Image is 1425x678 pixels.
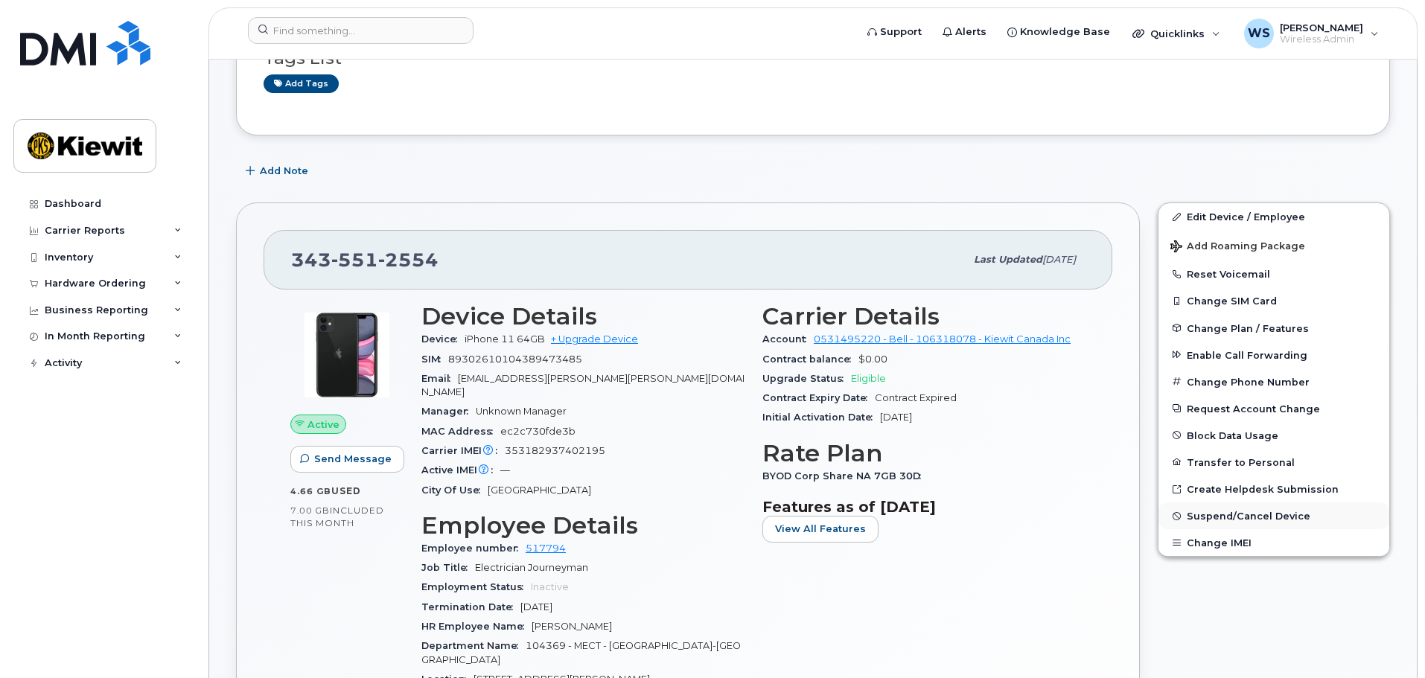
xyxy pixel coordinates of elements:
[974,254,1042,265] span: Last updated
[236,158,321,185] button: Add Note
[421,581,531,592] span: Employment Status
[421,303,745,330] h3: Device Details
[1158,203,1389,230] a: Edit Device / Employee
[378,249,439,271] span: 2554
[858,354,887,365] span: $0.00
[314,452,392,466] span: Send Message
[1187,349,1307,360] span: Enable Call Forwarding
[476,406,567,417] span: Unknown Manager
[500,464,510,476] span: —
[1280,33,1363,45] span: Wireless Admin
[775,522,866,536] span: View All Features
[1248,25,1270,42] span: WS
[997,17,1120,47] a: Knowledge Base
[1150,28,1205,39] span: Quicklinks
[331,249,378,271] span: 551
[500,426,576,437] span: ec2c730fde3b
[880,25,922,39] span: Support
[762,333,814,345] span: Account
[814,333,1071,345] a: 0531495220 - Bell - 106318078 - Kiewit Canada Inc
[762,516,879,543] button: View All Features
[421,512,745,539] h3: Employee Details
[448,354,582,365] span: 89302610104389473485
[290,446,404,473] button: Send Message
[526,543,566,554] a: 517794
[264,49,1362,68] h3: Tags List
[421,373,745,397] span: [EMAIL_ADDRESS][PERSON_NAME][PERSON_NAME][DOMAIN_NAME]
[1158,260,1389,287] button: Reset Voicemail
[1158,230,1389,260] button: Add Roaming Package
[1158,422,1389,449] button: Block Data Usage
[762,498,1086,516] h3: Features as of [DATE]
[488,484,591,496] span: [GEOGRAPHIC_DATA]
[880,412,912,423] span: [DATE]
[531,581,569,592] span: Inactive
[290,486,331,496] span: 4.66 GB
[421,640,526,651] span: Department Name
[532,621,612,632] span: [PERSON_NAME]
[505,445,605,456] span: 353182937402195
[1280,22,1363,33] span: [PERSON_NAME]
[1158,368,1389,395] button: Change Phone Number
[762,440,1086,467] h3: Rate Plan
[851,373,886,384] span: Eligible
[1158,342,1389,368] button: Enable Call Forwarding
[307,418,339,432] span: Active
[1187,322,1309,333] span: Change Plan / Features
[1360,613,1414,667] iframe: Messenger Launcher
[475,562,588,573] span: Electrician Journeyman
[1158,449,1389,476] button: Transfer to Personal
[875,392,957,403] span: Contract Expired
[1158,529,1389,556] button: Change IMEI
[421,543,526,554] span: Employee number
[1158,395,1389,422] button: Request Account Change
[762,470,928,482] span: BYOD Corp Share NA 7GB 30D
[421,333,465,345] span: Device
[1042,254,1076,265] span: [DATE]
[290,505,330,516] span: 7.00 GB
[421,406,476,417] span: Manager
[762,373,851,384] span: Upgrade Status
[932,17,997,47] a: Alerts
[857,17,932,47] a: Support
[421,464,500,476] span: Active IMEI
[421,621,532,632] span: HR Employee Name
[421,426,500,437] span: MAC Address
[1234,19,1389,48] div: William Sansom
[421,562,475,573] span: Job Title
[421,445,505,456] span: Carrier IMEI
[421,640,741,665] span: 104369 - MECT - [GEOGRAPHIC_DATA]-[GEOGRAPHIC_DATA]
[1020,25,1110,39] span: Knowledge Base
[421,601,520,613] span: Termination Date
[248,17,474,44] input: Find something...
[955,25,986,39] span: Alerts
[421,373,458,384] span: Email
[264,74,339,93] a: Add tags
[762,412,880,423] span: Initial Activation Date
[331,485,361,496] span: used
[520,601,552,613] span: [DATE]
[551,333,638,345] a: + Upgrade Device
[1170,240,1305,255] span: Add Roaming Package
[421,354,448,365] span: SIM
[762,354,858,365] span: Contract balance
[302,310,392,400] img: iPhone_11.jpg
[1158,287,1389,314] button: Change SIM Card
[1187,511,1310,522] span: Suspend/Cancel Device
[1158,476,1389,502] a: Create Helpdesk Submission
[421,484,488,496] span: City Of Use
[1122,19,1231,48] div: Quicklinks
[465,333,545,345] span: iPhone 11 64GB
[290,505,384,529] span: included this month
[260,164,308,178] span: Add Note
[762,392,875,403] span: Contract Expiry Date
[1158,315,1389,342] button: Change Plan / Features
[762,303,1086,330] h3: Carrier Details
[291,249,439,271] span: 343
[1158,502,1389,529] button: Suspend/Cancel Device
